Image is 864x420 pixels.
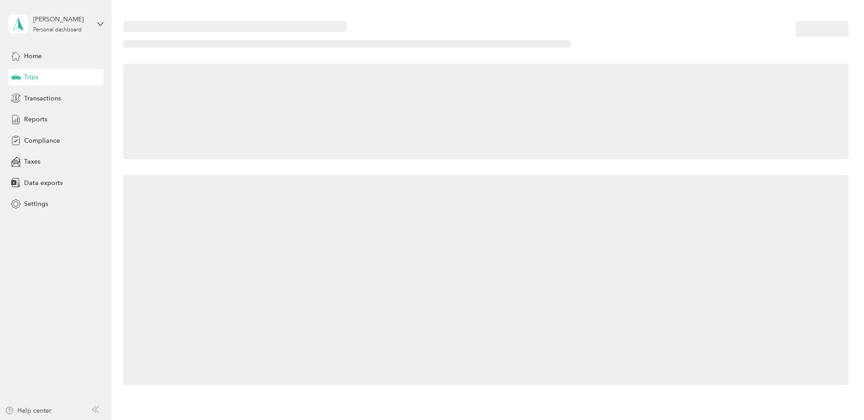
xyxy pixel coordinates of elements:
div: [PERSON_NAME] [33,15,90,24]
span: Home [24,51,42,61]
div: Personal dashboard [33,27,82,33]
span: Compliance [24,136,60,145]
iframe: Everlance-gr Chat Button Frame [813,369,864,420]
span: Taxes [24,157,40,166]
span: Reports [24,115,47,124]
span: Transactions [24,94,61,103]
button: Help center [5,406,51,415]
span: Settings [24,199,48,209]
span: Trips [24,72,38,82]
span: Data exports [24,178,63,188]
